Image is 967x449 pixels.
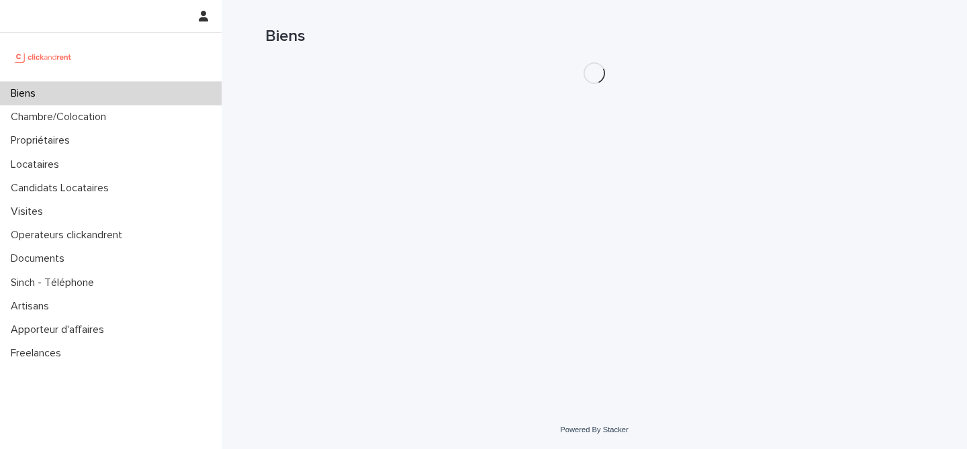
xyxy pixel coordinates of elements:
[265,27,923,46] h1: Biens
[11,44,76,70] img: UCB0brd3T0yccxBKYDjQ
[5,347,72,360] p: Freelances
[5,134,81,147] p: Propriétaires
[560,426,628,434] a: Powered By Stacker
[5,87,46,100] p: Biens
[5,252,75,265] p: Documents
[5,182,120,195] p: Candidats Locataires
[5,111,117,123] p: Chambre/Colocation
[5,205,54,218] p: Visites
[5,277,105,289] p: Sinch - Téléphone
[5,229,133,242] p: Operateurs clickandrent
[5,158,70,171] p: Locataires
[5,323,115,336] p: Apporteur d'affaires
[5,300,60,313] p: Artisans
